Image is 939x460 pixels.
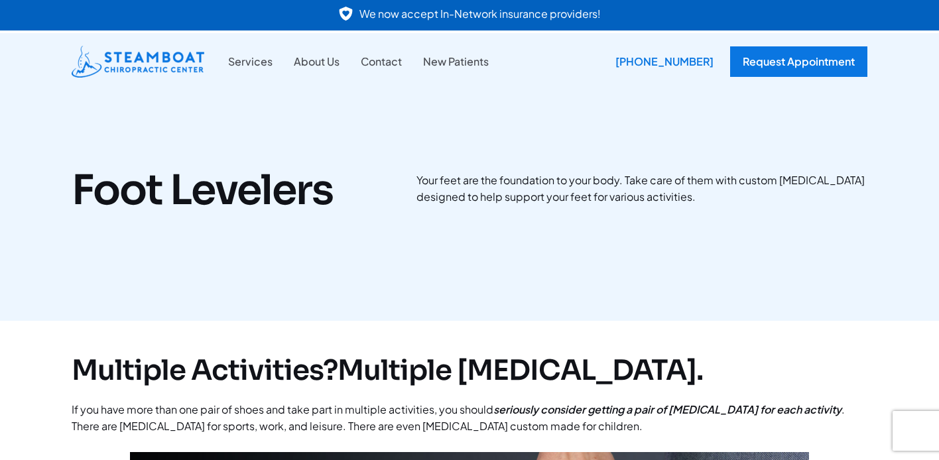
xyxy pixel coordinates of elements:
[218,53,499,70] nav: Site Navigation
[416,172,867,205] p: Your feet are the foundation to your body. Take care of them with custom [MEDICAL_DATA] designed ...
[605,46,723,77] div: [PHONE_NUMBER]
[730,46,867,77] a: Request Appointment
[412,53,499,70] a: New Patients
[72,401,867,435] p: If you have more than one pair of shoes and take part in multiple activities, you should . There ...
[72,46,204,78] img: Steamboat Chiropractic Center
[338,353,696,388] strong: Multiple [MEDICAL_DATA]
[605,46,717,77] a: [PHONE_NUMBER]
[218,53,283,70] a: Services
[283,53,350,70] a: About Us
[72,166,390,215] h1: Foot Levelers
[72,354,867,387] h2: Multiple Activities? .
[493,402,842,416] em: seriously consider getting a pair of [MEDICAL_DATA] for each activity
[350,53,412,70] a: Contact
